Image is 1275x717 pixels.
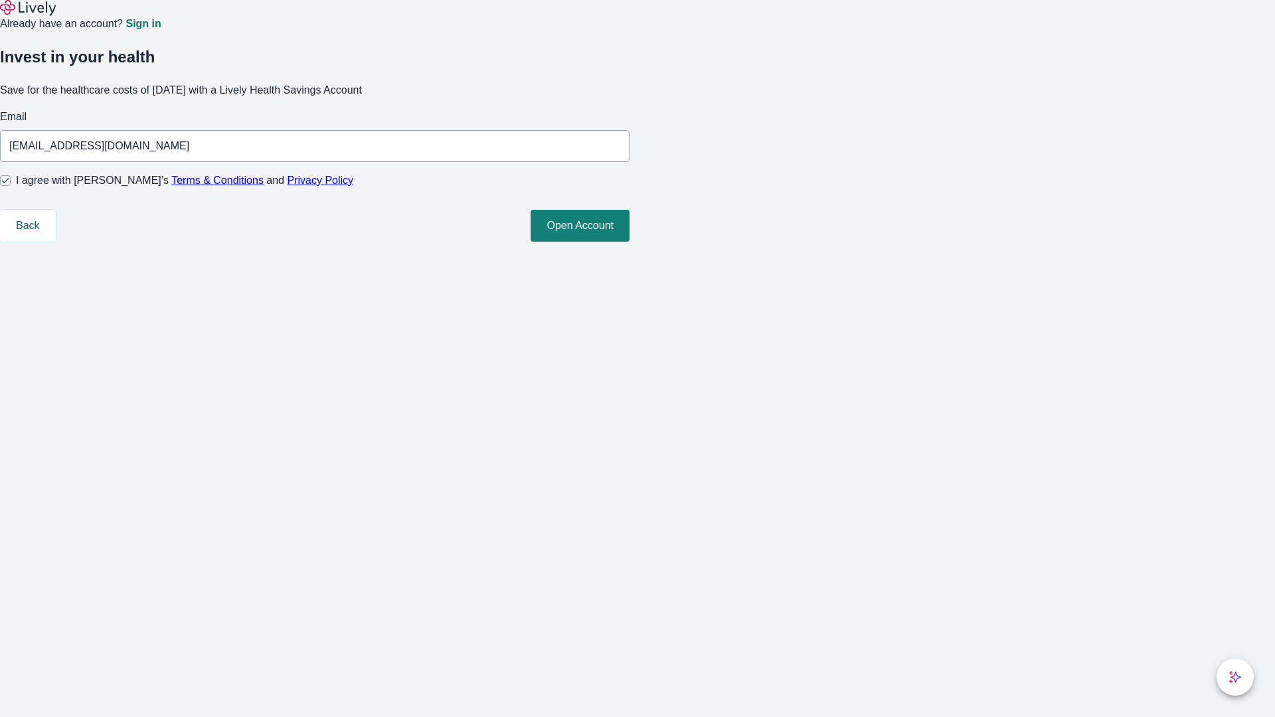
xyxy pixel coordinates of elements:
a: Sign in [126,19,161,29]
a: Terms & Conditions [171,175,264,186]
button: chat [1217,659,1254,696]
button: Open Account [531,210,630,242]
svg: Lively AI Assistant [1229,671,1242,684]
span: I agree with [PERSON_NAME]’s and [16,173,353,189]
a: Privacy Policy [288,175,354,186]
